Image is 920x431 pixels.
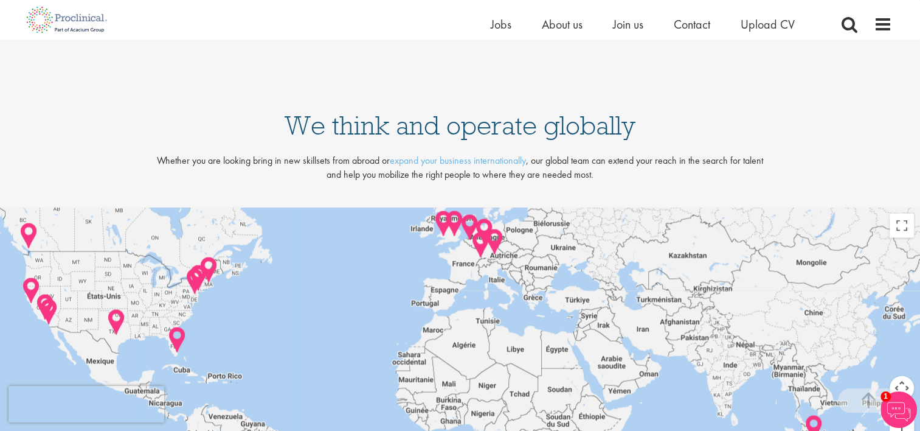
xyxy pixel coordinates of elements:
button: Commandes de la caméra de la carte [890,376,914,401]
a: Jobs [491,16,511,32]
img: Chatbot [880,391,917,428]
a: Upload CV [741,16,795,32]
a: expand your business internationally [390,154,526,167]
a: Join us [613,16,643,32]
a: About us [542,16,583,32]
p: Whether you are looking bring in new skillsets from abroad or , our global team can extend your r... [156,154,764,182]
button: Passer en plein écran [890,214,914,238]
span: 1 [880,391,891,402]
a: Contact [674,16,710,32]
iframe: reCAPTCHA [9,386,164,422]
